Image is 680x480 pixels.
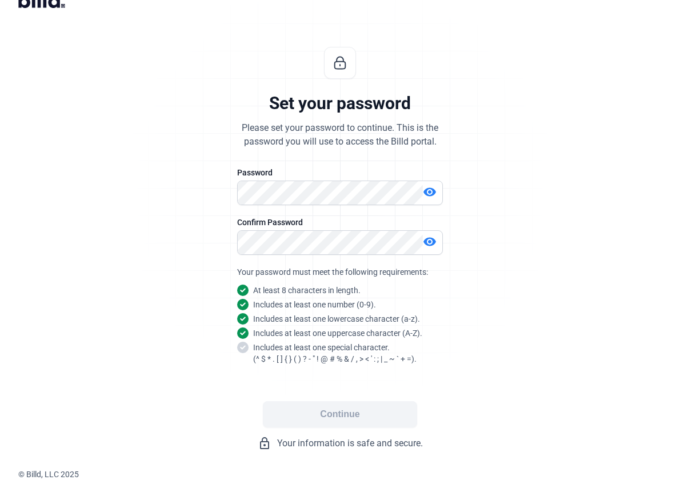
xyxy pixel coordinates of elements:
mat-icon: lock_outline [258,437,271,450]
div: © Billd, LLC 2025 [18,469,680,480]
div: Please set your password to continue. This is the password you will use to access the Billd portal. [242,121,438,149]
div: Confirm Password [237,217,443,228]
button: Continue [263,401,417,427]
snap: Includes at least one number (0-9). [253,299,376,310]
snap: Includes at least one lowercase character (a-z). [253,313,420,325]
div: Your information is safe and secure. [169,437,511,450]
div: Your password must meet the following requirements: [237,266,443,278]
snap: Includes at least one uppercase character (A-Z). [253,327,422,339]
snap: At least 8 characters in length. [253,285,361,296]
div: Password [237,167,443,178]
mat-icon: visibility [423,185,437,199]
div: Set your password [269,93,411,114]
mat-icon: visibility [423,235,437,249]
snap: Includes at least one special character. (^ $ * . [ ] { } ( ) ? - " ! @ # % & / , > < ' : ; | _ ~... [253,342,417,365]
